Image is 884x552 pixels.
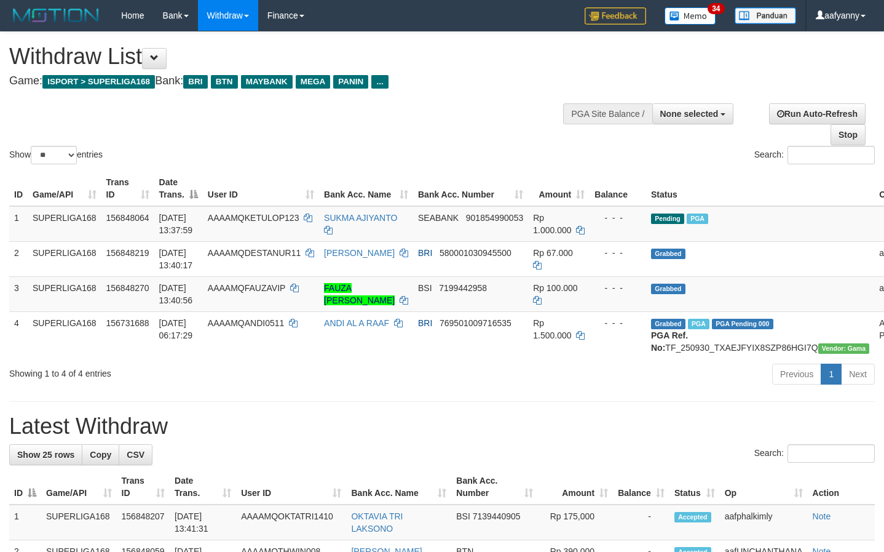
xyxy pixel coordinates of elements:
td: 3 [9,276,28,311]
span: PGA Pending [712,319,773,329]
div: - - - [594,212,641,224]
td: SUPERLIGA168 [28,276,101,311]
td: SUPERLIGA168 [28,311,101,359]
span: [DATE] 13:40:56 [159,283,193,305]
a: Next [841,364,875,385]
a: FAUZA [PERSON_NAME] [324,283,395,305]
th: Game/API: activate to sort column ascending [28,171,101,206]
div: Showing 1 to 4 of 4 entries [9,362,359,380]
a: [PERSON_NAME] [324,248,395,258]
td: SUPERLIGA168 [28,241,101,276]
a: Copy [82,444,119,465]
span: Vendor URL: https://trx31.1velocity.biz [818,343,870,354]
th: Balance: activate to sort column ascending [613,470,669,505]
input: Search: [787,444,875,463]
span: Rp 1.500.000 [533,318,571,340]
span: BRI [418,318,432,328]
th: Trans ID: activate to sort column ascending [101,171,154,206]
span: [DATE] 13:40:17 [159,248,193,270]
span: Copy 7139440905 to clipboard [473,511,521,521]
span: Copy 901854990053 to clipboard [466,213,523,223]
span: Grabbed [651,319,685,329]
a: SUKMA AJIYANTO [324,213,397,223]
img: Button%20Memo.svg [665,7,716,25]
span: AAAAMQANDI0511 [208,318,285,328]
a: OKTAVIA TRI LAKSONO [351,511,403,534]
td: [DATE] 13:41:31 [170,505,236,540]
th: Date Trans.: activate to sort column descending [154,171,203,206]
span: Marked by aafromsomean [688,319,709,329]
td: 2 [9,241,28,276]
span: Marked by aafsengchandara [687,214,708,224]
th: Op: activate to sort column ascending [720,470,808,505]
th: Amount: activate to sort column ascending [538,470,613,505]
span: Copy 580001030945500 to clipboard [440,248,511,258]
th: Date Trans.: activate to sort column ascending [170,470,236,505]
th: ID [9,171,28,206]
h4: Game: Bank: [9,75,577,87]
th: Status: activate to sort column ascending [669,470,720,505]
span: 34 [708,3,724,14]
img: panduan.png [735,7,796,24]
th: User ID: activate to sort column ascending [203,171,319,206]
div: - - - [594,317,641,329]
span: Grabbed [651,284,685,294]
span: CSV [127,450,144,460]
th: ID: activate to sort column descending [9,470,41,505]
th: Game/API: activate to sort column ascending [41,470,117,505]
label: Search: [754,444,875,463]
a: 1 [821,364,842,385]
td: 4 [9,311,28,359]
span: Show 25 rows [17,450,74,460]
th: Action [808,470,875,505]
th: Bank Acc. Number: activate to sort column ascending [413,171,528,206]
span: BTN [211,75,238,89]
span: 156848064 [106,213,149,223]
span: Copy 769501009716535 to clipboard [440,318,511,328]
a: CSV [119,444,152,465]
span: PANIN [333,75,368,89]
span: 156848270 [106,283,149,293]
span: [DATE] 06:17:29 [159,318,193,340]
button: None selected [652,103,734,124]
img: Feedback.jpg [585,7,646,25]
span: Accepted [674,512,711,522]
input: Search: [787,146,875,164]
td: - [613,505,669,540]
a: ANDI AL A RAAF [324,318,389,328]
label: Search: [754,146,875,164]
span: Grabbed [651,249,685,259]
span: Copy [90,450,111,460]
span: MAYBANK [241,75,293,89]
span: ISPORT > SUPERLIGA168 [42,75,155,89]
td: aafphalkimly [720,505,808,540]
span: AAAAMQFAUZAVIP [208,283,285,293]
span: BSI [418,283,432,293]
span: Copy 7199442958 to clipboard [439,283,487,293]
th: Bank Acc. Name: activate to sort column ascending [319,171,413,206]
span: None selected [660,109,719,119]
span: BRI [418,248,432,258]
select: Showentries [31,146,77,164]
div: - - - [594,282,641,294]
span: SEABANK [418,213,459,223]
a: Stop [831,124,866,145]
span: Pending [651,214,684,224]
a: Previous [772,364,821,385]
th: Bank Acc. Number: activate to sort column ascending [451,470,538,505]
td: SUPERLIGA168 [28,206,101,242]
span: [DATE] 13:37:59 [159,213,193,235]
span: Rp 100.000 [533,283,577,293]
a: Run Auto-Refresh [769,103,866,124]
td: SUPERLIGA168 [41,505,117,540]
th: Status [646,171,874,206]
th: Balance [590,171,646,206]
a: Show 25 rows [9,444,82,465]
img: MOTION_logo.png [9,6,103,25]
td: 1 [9,505,41,540]
a: Note [813,511,831,521]
h1: Latest Withdraw [9,414,875,439]
span: Rp 1.000.000 [533,213,571,235]
div: - - - [594,247,641,259]
div: PGA Site Balance / [563,103,652,124]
